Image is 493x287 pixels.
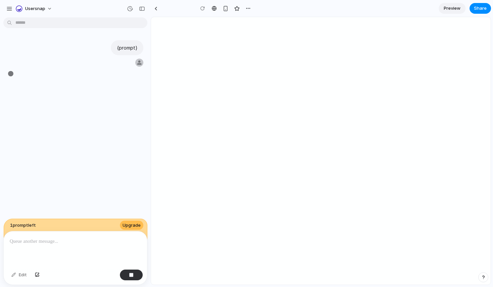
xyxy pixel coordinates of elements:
[474,5,487,12] span: Share
[25,5,45,12] span: Usersnap
[439,3,466,14] a: Preview
[13,3,56,14] button: Usersnap
[123,222,141,229] span: Upgrade
[444,5,461,12] span: Preview
[10,222,36,229] span: 1 prompt left
[117,44,137,51] p: {prompt}
[120,221,143,230] button: Upgrade
[470,3,491,14] button: Share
